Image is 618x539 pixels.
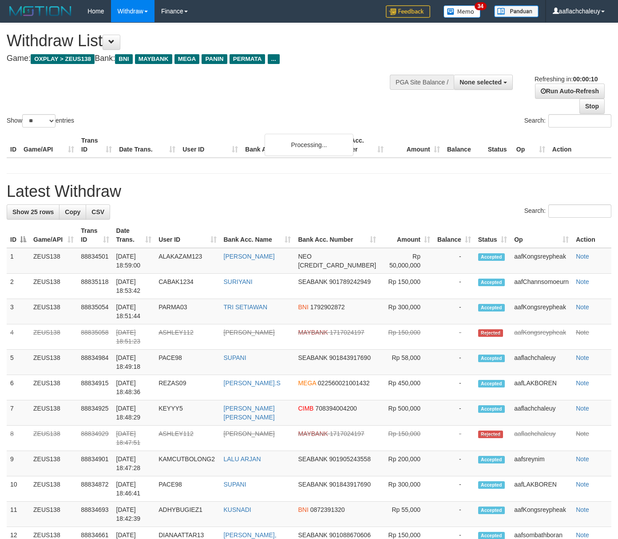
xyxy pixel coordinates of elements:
[329,481,370,488] span: Copy 901843917690 to clipboard
[7,248,30,274] td: 1
[298,262,376,269] span: Copy 5859457211775153 to clipboard
[230,54,265,64] span: PERMATA
[268,54,280,64] span: ...
[224,354,246,361] a: SUPANI
[329,354,370,361] span: Copy 901843917690 to clipboard
[155,400,220,426] td: KEYYY5
[511,426,572,451] td: aaflachchaleuy
[434,324,475,350] td: -
[329,531,370,539] span: Copy 901088670606 to clipboard
[484,132,513,158] th: Status
[113,375,155,400] td: [DATE] 18:48:36
[576,531,589,539] a: Note
[576,379,589,387] a: Note
[329,278,370,285] span: Copy 901789242949 to clipboard
[511,350,572,375] td: aaflachchaleuy
[20,132,78,158] th: Game/API
[380,426,434,451] td: Rp 150,000
[7,54,403,63] h4: Game: Bank:
[478,380,505,387] span: Accepted
[434,350,475,375] td: -
[7,299,30,324] td: 3
[511,274,572,299] td: aafChannsomoeurn
[380,476,434,502] td: Rp 300,000
[7,132,20,158] th: ID
[224,253,275,260] a: [PERSON_NAME]
[548,204,611,218] input: Search:
[511,476,572,502] td: aafLAKBOREN
[434,400,475,426] td: -
[511,400,572,426] td: aaflachchaleuy
[535,84,605,99] a: Run Auto-Refresh
[511,299,572,324] td: aafKongsreypheak
[478,507,505,514] span: Accepted
[380,223,434,248] th: Amount: activate to sort column ascending
[434,476,475,502] td: -
[298,481,327,488] span: SEABANK
[380,248,434,274] td: Rp 50,000,000
[390,75,454,90] div: PGA Site Balance /
[30,248,77,274] td: ZEUS138
[318,379,370,387] span: Copy 022560021001432 to clipboard
[7,350,30,375] td: 5
[30,502,77,527] td: ZEUS138
[22,114,55,128] select: Showentries
[113,502,155,527] td: [DATE] 18:42:39
[460,79,502,86] span: None selected
[77,350,112,375] td: 88834984
[434,426,475,451] td: -
[511,223,572,248] th: Op: activate to sort column ascending
[387,132,444,158] th: Amount
[298,253,311,260] span: NEO
[576,506,589,513] a: Note
[113,426,155,451] td: [DATE] 18:47:51
[77,502,112,527] td: 88834693
[494,5,539,17] img: panduan.png
[77,476,112,502] td: 88834872
[454,75,513,90] button: None selected
[478,279,505,286] span: Accepted
[155,476,220,502] td: PACE98
[113,324,155,350] td: [DATE] 18:51:23
[113,248,155,274] td: [DATE] 18:59:00
[380,502,434,527] td: Rp 55,000
[7,32,403,50] h1: Withdraw List
[511,451,572,476] td: aafsreynim
[380,350,434,375] td: Rp 58,000
[7,426,30,451] td: 8
[535,76,598,83] span: Refreshing in:
[434,451,475,476] td: -
[78,132,115,158] th: Trans ID
[298,430,328,437] span: MAYBANK
[478,431,503,438] span: Rejected
[30,223,77,248] th: Game/API: activate to sort column ascending
[30,451,77,476] td: ZEUS138
[330,430,364,437] span: Copy 1717024197 to clipboard
[155,350,220,375] td: PACE98
[155,451,220,476] td: KAMCUTBOLONG2
[576,455,589,463] a: Note
[7,114,74,128] label: Show entries
[30,400,77,426] td: ZEUS138
[77,324,112,350] td: 88835058
[434,299,475,324] td: -
[330,329,364,336] span: Copy 1717024197 to clipboard
[7,476,30,502] td: 10
[7,400,30,426] td: 7
[7,451,30,476] td: 9
[576,253,589,260] a: Note
[77,375,112,400] td: 88834915
[573,76,598,83] strong: 00:00:10
[113,223,155,248] th: Date Trans.: activate to sort column ascending
[77,400,112,426] td: 88834925
[478,456,505,463] span: Accepted
[294,223,380,248] th: Bank Acc. Number: activate to sort column ascending
[475,2,487,10] span: 34
[549,132,611,158] th: Action
[298,531,327,539] span: SEABANK
[434,375,475,400] td: -
[155,299,220,324] td: PARMA03
[310,506,345,513] span: Copy 0872391320 to clipboard
[298,405,313,412] span: CIMB
[511,324,572,350] td: aafKongsreypheak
